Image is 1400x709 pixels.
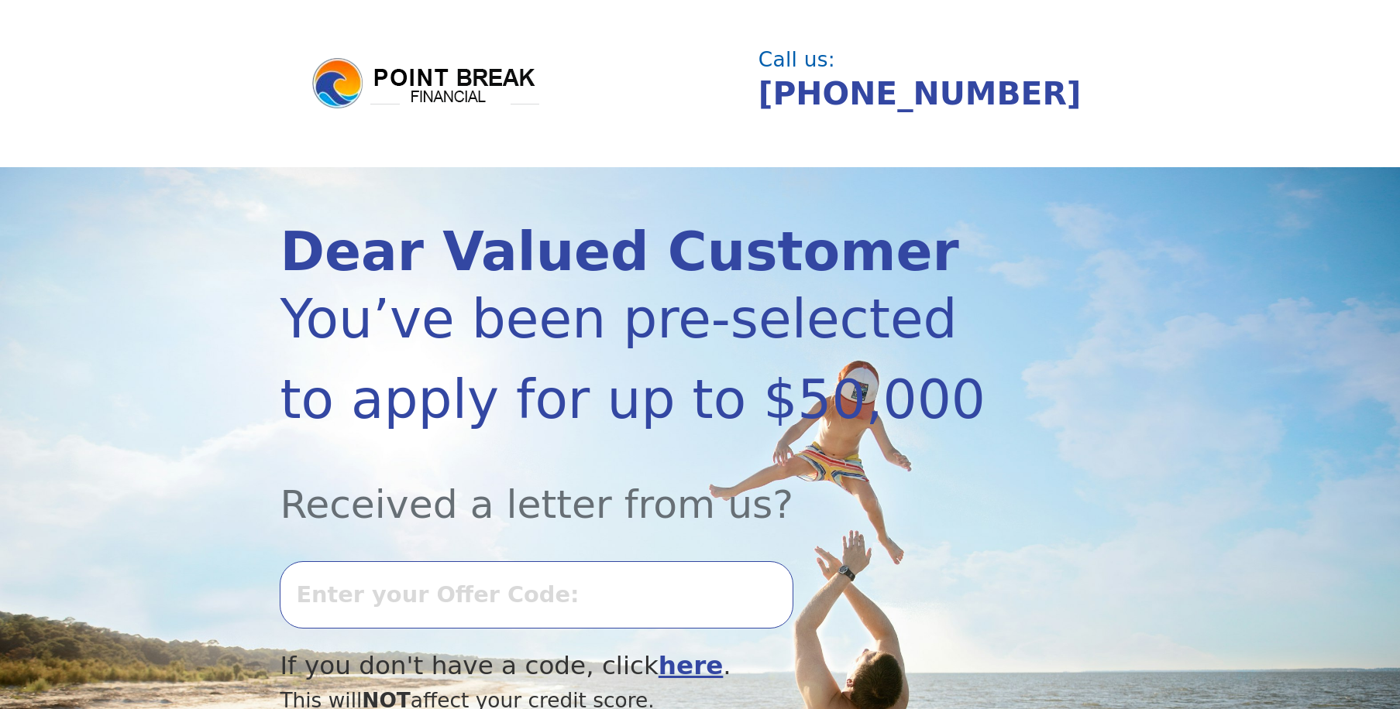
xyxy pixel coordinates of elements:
[659,651,724,680] a: here
[280,647,994,685] div: If you don't have a code, click .
[280,225,994,279] div: Dear Valued Customer
[310,56,542,111] img: logo.png
[280,279,994,440] div: You’ve been pre-selected to apply for up to $50,000
[758,50,1109,70] div: Call us:
[280,561,793,628] input: Enter your Offer Code:
[758,75,1082,112] a: [PHONE_NUMBER]
[280,440,994,533] div: Received a letter from us?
